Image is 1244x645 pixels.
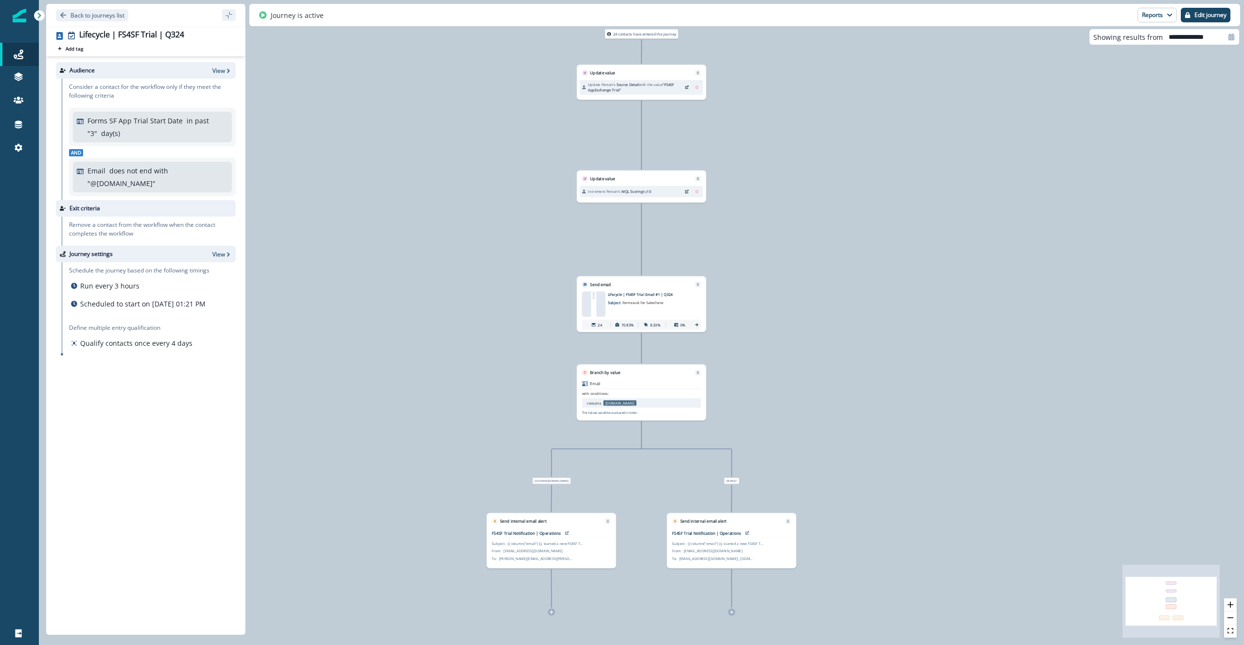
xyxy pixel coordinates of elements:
span: "FS4SF AppExchange Trial" [588,82,674,92]
p: Update value [590,176,615,182]
g: Edge from 8c744f76-1a16-4a1c-b7ae-66d65610b8b2 to node-edge-label4d821f64-0682-45ae-9b64-74b6c876... [641,421,732,476]
button: Edit [683,188,691,196]
p: Run every 3 hours [80,281,139,291]
p: day(s) [101,128,120,138]
p: Email [590,381,600,387]
p: 24 contacts have entered the journey [613,32,676,37]
p: 24 [598,322,602,327]
img: email asset unavailable [591,291,596,317]
button: fit view [1224,625,1237,638]
span: 10 [647,189,651,194]
span: contains [DOMAIN_NAME] [533,477,570,484]
p: FS4SF Trial Notification | Operations [672,530,741,536]
p: Subject: [608,297,671,305]
p: From : [672,548,682,554]
div: Update valueRemoveincrement Person's MQL Scoringby10EditRemove [577,170,707,203]
span: Source Detail [617,82,639,87]
button: Go back [56,9,128,21]
button: sidebar collapse toggle [222,9,236,21]
p: FS4SF Trial Notification | Operations [492,530,561,536]
p: does not end with [109,166,168,176]
p: [EMAIL_ADDRESS][DOMAIN_NAME] [684,548,743,554]
p: {{ column("email") }}, started a new FS4SF Trial [507,541,583,546]
p: Back to journeys list [70,11,124,19]
button: Edit journey [1181,8,1230,22]
div: 24 contacts have entered the journey [593,29,690,38]
p: Forms SF App Trial Start Date [87,116,183,126]
p: {{ column("email") }}, started a new FS4SF Trial [688,541,763,546]
p: The Values would be evaluated in order. [582,411,638,415]
p: [PERSON_NAME][EMAIL_ADDRESS][PERSON_NAME][DOMAIN_NAME] [499,556,575,561]
p: Journey settings [69,250,113,258]
p: Consider a contact for the workflow only if they meet the following criteria [69,83,236,100]
button: View [212,67,232,75]
button: Reports [1138,8,1177,22]
p: Update value [590,70,615,76]
button: Remove [693,188,701,196]
button: Add tag [56,45,85,52]
p: Showing results from [1093,32,1163,42]
p: To : [672,556,677,561]
p: Update Person's with the value [588,82,681,93]
p: Qualify contacts once every 4 days [80,338,192,348]
span: Default [724,477,739,484]
img: Inflection [13,9,26,22]
button: View [212,250,232,258]
div: Send internal email alertRemoveFS4SF Trial Notification | OperationspreviewSubject:{{ column("ema... [667,513,796,568]
p: in past [187,116,209,126]
button: zoom out [1224,611,1237,625]
p: " @[DOMAIN_NAME] " [87,178,155,188]
button: Remove [693,84,701,91]
div: Send internal email alertRemoveFS4SF Trial Notification | OperationspreviewSubject:{{ column("ema... [486,513,616,568]
div: Lifecycle | FS4SF Trial | Q324 [79,30,184,41]
button: Edit [683,84,691,91]
button: preview [563,529,571,537]
p: 70.83% [622,322,634,327]
p: Edit journey [1194,12,1227,18]
p: with conditions: [582,391,609,396]
p: Send email [590,281,611,287]
div: Branch by valueRemoveEmailwith conditions:contains [DOMAIN_NAME]The Values would be evaluated in ... [577,364,707,421]
div: Default [683,477,780,484]
p: [EMAIL_ADDRESS][DOMAIN_NAME] [503,548,562,554]
p: Lifecycle | FS4SF Trial Email #1 | Q324 [608,291,689,297]
span: Formstack for Salesforce [622,300,664,305]
p: increment Person's by [588,189,651,194]
p: View [212,250,225,258]
p: View [212,67,225,75]
p: Audience [69,66,95,75]
span: And [69,149,83,156]
p: Scheduled to start on [DATE] 01:21 PM [80,299,206,309]
p: [EMAIL_ADDRESS][DOMAIN_NAME], [DOMAIN_NAME][EMAIL_ADDRESS][PERSON_NAME][DOMAIN_NAME], [PERSON_NAM... [679,556,755,561]
g: Edge from 8c744f76-1a16-4a1c-b7ae-66d65610b8b2 to node-edge-labelb0be5609-e2d9-4c47-8503-49fb0bbd... [552,421,641,476]
p: Journey is active [271,10,324,20]
div: Send emailRemoveemail asset unavailableLifecycle | FS4SF Trial Email #1 | Q324Subject: Formstack ... [577,276,707,332]
p: Define multiple entry qualification [69,323,194,332]
span: MQL Scoring [622,189,643,194]
button: zoom in [1224,598,1237,611]
p: [DOMAIN_NAME] [604,400,637,406]
p: Subject : [492,541,505,546]
p: Branch by value [590,370,620,375]
div: contains [DOMAIN_NAME] [503,477,600,484]
p: 0% [680,322,685,327]
p: contains [587,400,602,406]
p: To : [492,556,497,561]
p: Send internal email alert [680,518,727,524]
p: Send internal email alert [500,518,547,524]
p: 8.33% [650,322,660,327]
p: Email [87,166,105,176]
p: Add tag [66,46,83,51]
p: Exit criteria [69,204,100,213]
p: Subject : [672,541,686,546]
p: Remove a contact from the workflow when the contact completes the workflow [69,221,236,238]
p: " 3 " [87,128,97,138]
div: Update valueRemoveUpdate Person's Source Detailwith the value"FS4SF AppExchange Trial"EditRemove [577,65,707,100]
p: Schedule the journey based on the following timings [69,266,209,275]
button: preview [743,529,751,537]
p: From : [492,548,501,554]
